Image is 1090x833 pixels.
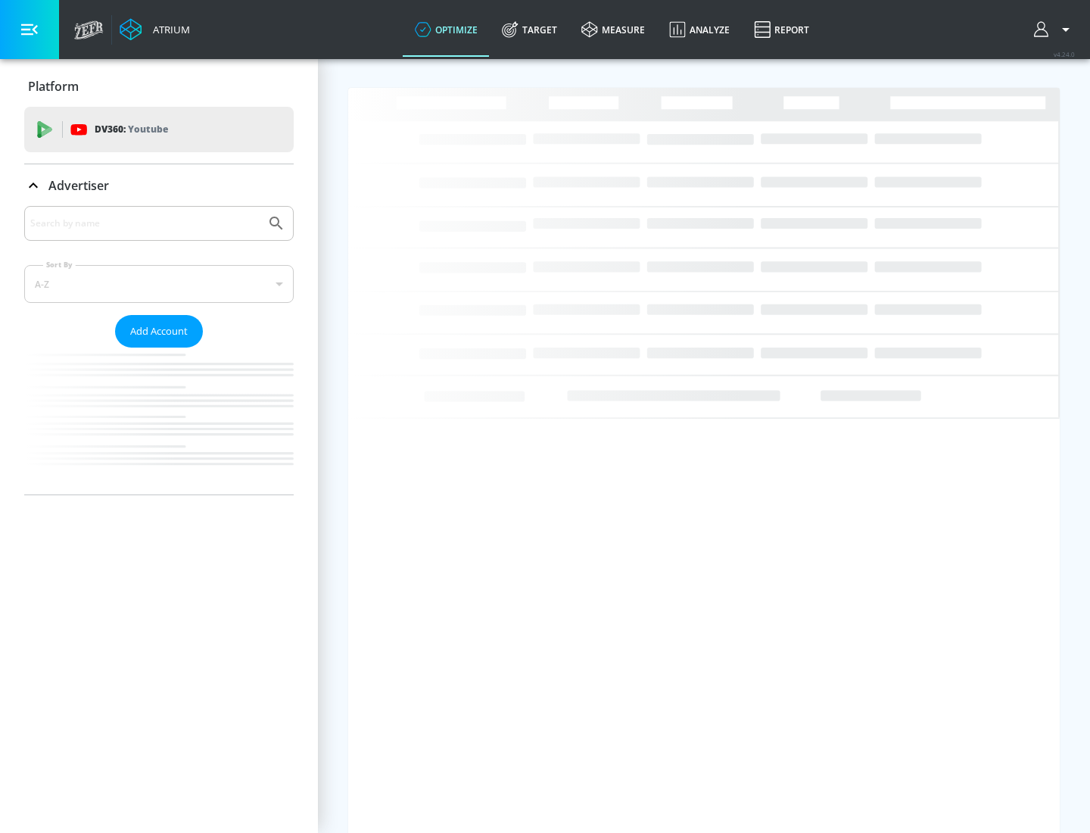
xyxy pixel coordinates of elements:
[95,121,168,138] p: DV360:
[657,2,742,57] a: Analyze
[120,18,190,41] a: Atrium
[28,78,79,95] p: Platform
[490,2,569,57] a: Target
[742,2,821,57] a: Report
[43,260,76,270] label: Sort By
[30,214,260,233] input: Search by name
[115,315,203,348] button: Add Account
[569,2,657,57] a: measure
[147,23,190,36] div: Atrium
[24,107,294,152] div: DV360: Youtube
[24,164,294,207] div: Advertiser
[24,348,294,494] nav: list of Advertiser
[48,177,109,194] p: Advertiser
[24,265,294,303] div: A-Z
[403,2,490,57] a: optimize
[24,206,294,494] div: Advertiser
[128,121,168,137] p: Youtube
[24,65,294,108] div: Platform
[130,323,188,340] span: Add Account
[1054,50,1075,58] span: v 4.24.0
